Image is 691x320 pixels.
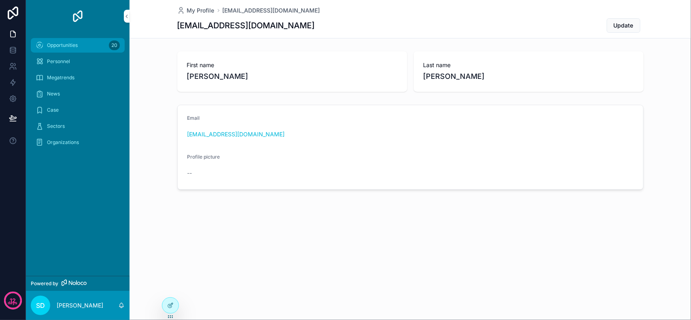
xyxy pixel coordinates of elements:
[187,61,398,69] span: First name
[47,123,65,129] span: Sectors
[187,154,220,160] span: Profile picture
[223,6,320,15] a: [EMAIL_ADDRESS][DOMAIN_NAME]
[47,74,74,81] span: Megatrends
[31,54,125,69] a: Personnel
[187,71,398,82] span: [PERSON_NAME]
[423,61,634,69] span: Last name
[177,20,315,31] h1: [EMAIL_ADDRESS][DOMAIN_NAME]
[31,38,125,53] a: Opportunities20
[8,300,18,306] p: days
[187,130,285,138] a: [EMAIL_ADDRESS][DOMAIN_NAME]
[10,297,16,305] p: 12
[31,119,125,134] a: Sectors
[614,21,634,30] span: Update
[57,301,103,309] p: [PERSON_NAME]
[31,103,125,117] a: Case
[423,71,634,82] span: [PERSON_NAME]
[31,280,58,287] span: Powered by
[47,58,70,65] span: Personnel
[36,301,45,310] span: SD
[187,115,200,121] span: Email
[47,42,78,49] span: Opportunities
[47,107,59,113] span: Case
[26,276,130,291] a: Powered by
[607,18,640,33] button: Update
[31,70,125,85] a: Megatrends
[31,135,125,150] a: Organizations
[26,32,130,160] div: scrollable content
[47,91,60,97] span: News
[31,87,125,101] a: News
[187,169,192,177] span: --
[187,6,215,15] span: My Profile
[71,10,84,23] img: App logo
[109,40,120,50] div: 20
[47,139,79,146] span: Organizations
[177,6,215,15] a: My Profile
